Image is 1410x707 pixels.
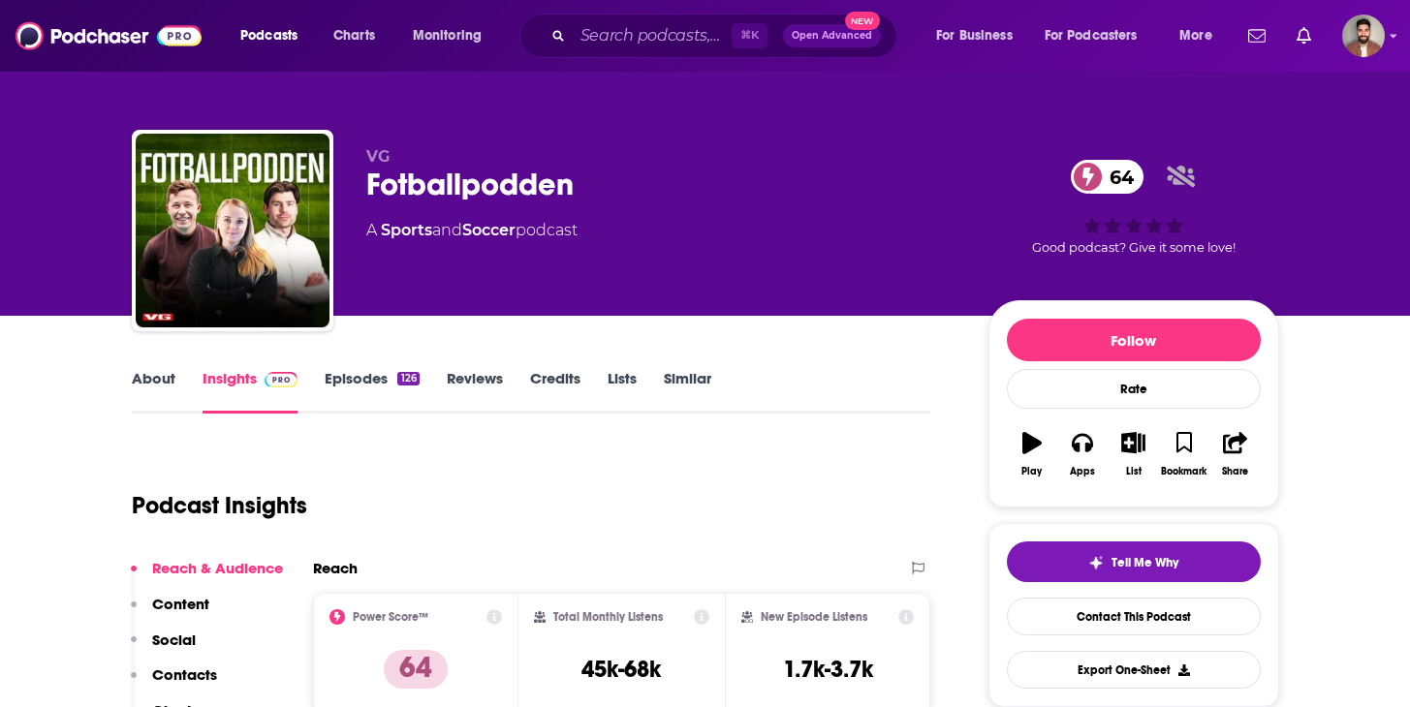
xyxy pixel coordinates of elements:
img: tell me why sparkle [1088,555,1104,570]
a: Reviews [447,369,503,414]
button: Share [1209,419,1260,489]
span: For Business [936,22,1013,49]
img: Podchaser Pro [265,372,298,387]
span: Logged in as calmonaghan [1342,15,1385,57]
a: Soccer [462,221,516,239]
span: Open Advanced [792,31,872,41]
p: Reach & Audience [152,559,283,577]
button: Follow [1007,319,1261,361]
h3: 45k-68k [581,655,661,684]
h2: New Episode Listens [761,610,867,624]
p: Contacts [152,665,217,684]
div: Search podcasts, credits, & more... [538,14,916,58]
div: 126 [397,372,419,385]
input: Search podcasts, credits, & more... [573,20,732,51]
p: Content [152,595,209,613]
span: VG [366,147,390,166]
button: open menu [923,20,1037,51]
a: Lists [608,369,637,414]
h1: Podcast Insights [132,491,307,520]
h2: Total Monthly Listens [553,610,663,624]
button: List [1108,419,1158,489]
button: tell me why sparkleTell Me Why [1007,541,1261,582]
div: Bookmark [1161,466,1206,477]
div: A podcast [366,219,578,242]
h2: Power Score™ [353,610,428,624]
span: Charts [333,22,375,49]
div: Play [1021,466,1042,477]
img: User Profile [1342,15,1385,57]
a: Show notifications dropdown [1240,19,1273,52]
button: Social [131,630,196,666]
button: Show profile menu [1342,15,1385,57]
div: 64Good podcast? Give it some love! [988,147,1279,267]
button: Contacts [131,665,217,701]
div: List [1126,466,1142,477]
span: Podcasts [240,22,298,49]
div: Rate [1007,369,1261,409]
a: Similar [664,369,711,414]
span: Monitoring [413,22,482,49]
a: 64 [1071,160,1144,194]
a: InsightsPodchaser Pro [203,369,298,414]
span: More [1179,22,1212,49]
a: Contact This Podcast [1007,598,1261,635]
button: Reach & Audience [131,559,283,595]
button: Play [1007,419,1057,489]
span: 64 [1090,160,1144,194]
a: Credits [530,369,580,414]
h3: 1.7k-3.7k [783,655,873,684]
button: Bookmark [1159,419,1209,489]
span: and [432,221,462,239]
h2: Reach [313,559,358,577]
button: Apps [1057,419,1108,489]
button: open menu [399,20,507,51]
a: About [132,369,175,414]
button: open menu [1166,20,1237,51]
span: Good podcast? Give it some love! [1032,240,1236,255]
img: Podchaser - Follow, Share and Rate Podcasts [16,17,202,54]
a: Charts [321,20,387,51]
button: Export One-Sheet [1007,651,1261,689]
img: Fotballpodden [136,134,329,327]
a: Sports [381,221,432,239]
button: open menu [227,20,323,51]
a: Episodes126 [325,369,419,414]
span: Tell Me Why [1112,555,1178,570]
div: Share [1222,466,1248,477]
span: For Podcasters [1045,22,1138,49]
a: Show notifications dropdown [1289,19,1319,52]
button: Open AdvancedNew [783,24,881,47]
p: Social [152,630,196,649]
button: Content [131,595,209,630]
span: New [845,12,880,30]
button: open menu [1032,20,1166,51]
span: ⌘ K [732,23,768,48]
p: 64 [384,650,448,689]
div: Apps [1070,466,1095,477]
